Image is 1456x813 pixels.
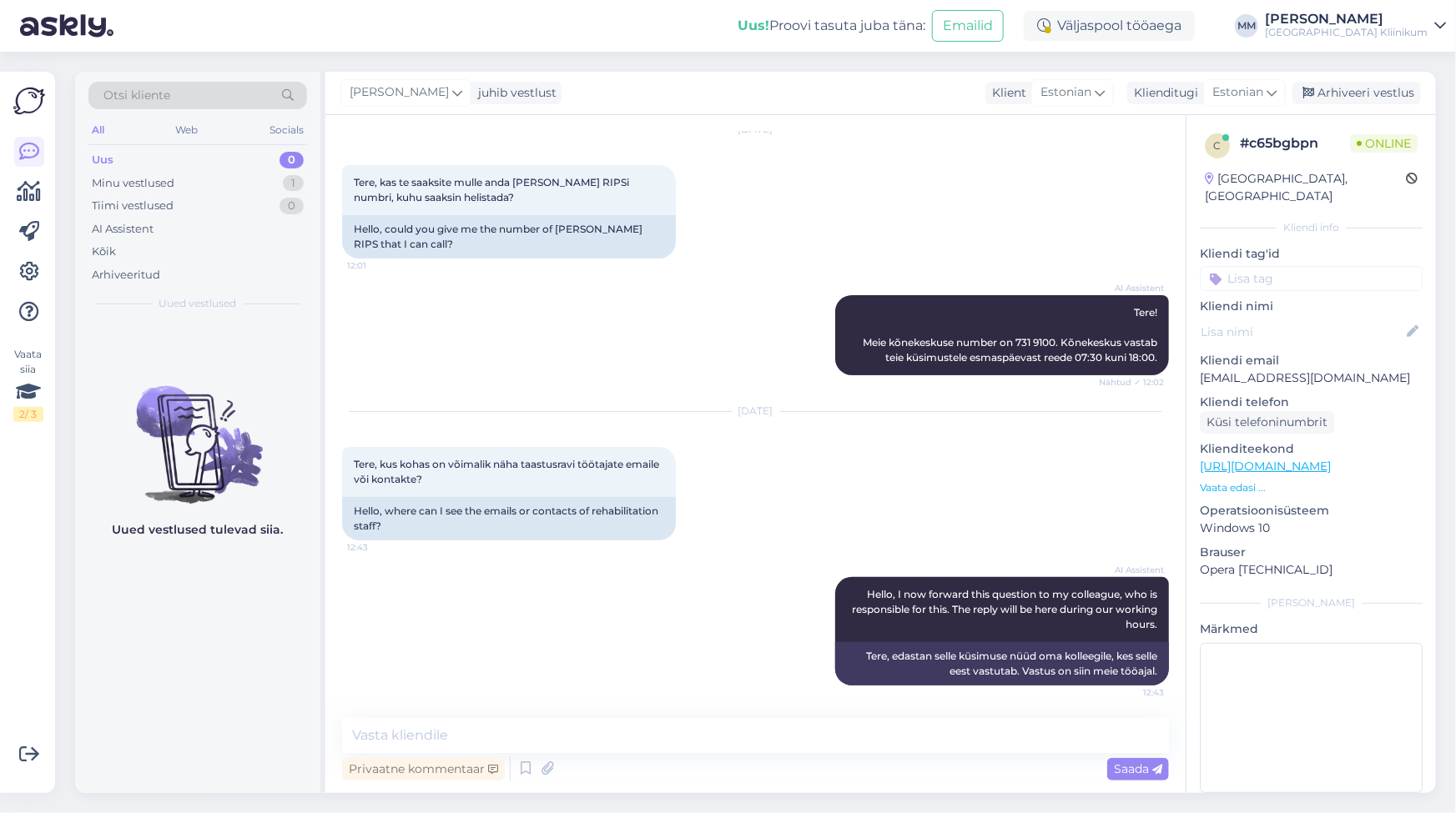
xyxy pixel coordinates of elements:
img: Askly Logo [13,85,45,117]
div: All [88,119,108,141]
div: # c65bgbpn [1240,133,1350,153]
div: Klient [985,84,1026,102]
div: MM [1235,14,1258,38]
div: Web [173,119,202,141]
div: Kliendi info [1200,220,1423,235]
p: Vaata edasi ... [1200,480,1423,495]
span: AI Assistent [1101,564,1164,576]
p: Kliendi email [1200,352,1423,369]
div: Uus [92,152,113,168]
div: 2 / 3 [13,407,43,422]
div: Hello, where can I see the emails or contacts of rehabilitation staff? [342,497,676,540]
span: 12:43 [347,541,410,554]
input: Lisa nimi [1201,323,1403,341]
span: Estonian [1040,83,1091,102]
div: Küsi telefoninumbrit [1200,411,1334,434]
span: Otsi kliente [103,87,170,104]
p: Windows 10 [1200,519,1423,537]
input: Lisa tag [1200,266,1423,291]
div: Väljaspool tööaega [1024,11,1195,41]
div: Arhiveeritud [92,267,160,284]
div: [GEOGRAPHIC_DATA], [GEOGRAPHIC_DATA] [1205,170,1406,205]
span: [PERSON_NAME] [350,83,449,102]
img: No chats [75,356,320,506]
span: 12:43 [1101,686,1164,699]
div: Socials [266,119,307,141]
span: Hello, I now forward this question to my colleague, who is responsible for this. The reply will b... [852,588,1160,630]
p: Märkmed [1200,620,1423,638]
div: Tere, edastan selle küsimuse nüüd oma kolleegile, kes selle eest vastutab. Vastus on siin meie tö... [835,642,1169,685]
div: 0 [280,198,304,214]
span: Saada [1114,761,1162,776]
span: Uued vestlused [159,296,237,311]
p: Operatsioonisüsteem [1200,502,1423,519]
div: 1 [283,175,304,192]
p: Brauser [1200,544,1423,561]
span: Estonian [1212,83,1263,102]
div: Klienditugi [1127,84,1198,102]
span: AI Assistent [1101,282,1164,294]
div: Kõik [92,243,116,260]
button: Emailid [932,10,1004,42]
p: Kliendi telefon [1200,394,1423,411]
div: Hello, could you give me the number of [PERSON_NAME] RIPS that I can call? [342,215,676,258]
div: AI Assistent [92,221,154,238]
a: [PERSON_NAME][GEOGRAPHIC_DATA] Kliinikum [1265,13,1446,39]
b: Uus! [738,18,769,33]
p: [EMAIL_ADDRESS][DOMAIN_NAME] [1200,369,1423,387]
span: Tere, kas te saaksite mulle anda [PERSON_NAME] RIPSi numbri, kuhu saaksin helistada? [354,176,632,203]
div: [GEOGRAPHIC_DATA] Kliinikum [1265,26,1428,39]
div: Arhiveeri vestlus [1292,82,1421,104]
span: Tere, kus kohas on võimalik näha taastusravi töötajate emaile või kontakte? [354,458,662,485]
span: c [1214,139,1222,152]
div: Minu vestlused [92,175,174,192]
span: 12:01 [347,259,410,272]
span: Online [1350,134,1418,153]
div: Vaata siia [13,347,43,422]
div: [PERSON_NAME] [1200,595,1423,610]
div: Tiimi vestlused [92,198,174,214]
p: Opera [TECHNICAL_ID] [1200,561,1423,579]
div: [PERSON_NAME] [1265,13,1428,26]
div: Proovi tasuta juba täna: [738,16,925,36]
p: Klienditeekond [1200,440,1423,458]
p: Kliendi nimi [1200,298,1423,315]
a: [URL][DOMAIN_NAME] [1200,459,1331,474]
p: Kliendi tag'id [1200,245,1423,263]
div: 0 [280,152,304,168]
span: Nähtud ✓ 12:02 [1099,376,1164,389]
div: [DATE] [342,404,1169,419]
p: Uued vestlused tulevad siia. [113,521,284,539]
div: Privaatne kommentaar [342,758,505,780]
div: juhib vestlust [471,84,557,102]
